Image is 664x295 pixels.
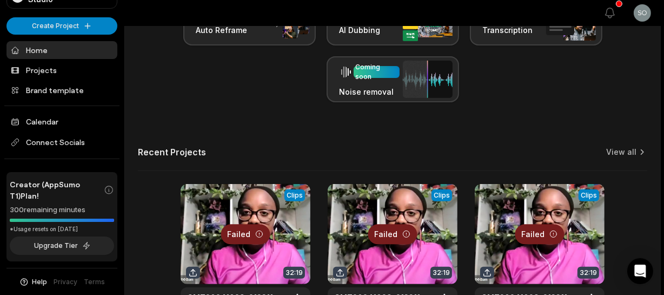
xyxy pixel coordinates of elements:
h3: Auto Reframe [196,24,248,36]
a: Brand template [6,81,117,99]
div: *Usage resets on [DATE] [10,225,114,233]
a: Home [6,41,117,59]
a: Calendar [6,113,117,130]
h3: AI Dubbing [340,24,384,36]
div: 300 remaining minutes [10,205,114,215]
span: Help [32,277,48,287]
a: Projects [6,61,117,79]
a: View all [606,147,636,158]
button: Help [19,277,48,287]
button: Create Project [6,17,117,35]
h3: Transcription [483,24,543,36]
button: Upgrade Tier [10,237,114,255]
span: Creator (AppSumo T1) Plan! [10,179,104,201]
a: Terms [84,277,105,287]
h2: Recent Projects [138,147,206,158]
span: Connect Socials [6,133,117,152]
img: noise_removal.png [403,61,453,98]
div: Open Intercom Messenger [627,258,653,284]
a: Privacy [54,277,78,287]
div: Coming soon [356,62,397,82]
h3: Noise removal [340,86,400,97]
